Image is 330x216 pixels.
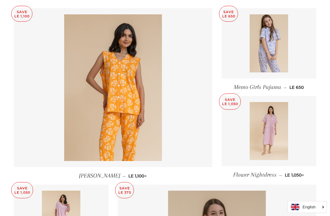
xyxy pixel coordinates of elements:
[233,171,277,178] span: Flower Nightdress
[219,94,240,109] p: Save LE 1,050
[279,172,282,178] span: —
[12,182,33,198] p: Save LE 1,050
[14,167,212,185] a: [PERSON_NAME] — LE 1,100
[79,172,120,179] span: [PERSON_NAME]
[284,85,287,90] span: —
[123,173,126,179] span: —
[289,85,304,90] span: LE 650
[234,84,281,90] span: Memo Girls Pajama
[128,173,147,179] span: LE 1,100
[291,204,324,210] a: English
[222,166,316,184] a: Flower Nightdress — LE 1,050
[302,205,316,209] i: English
[219,6,238,22] p: Save LE 650
[222,79,316,96] a: Memo Girls Pajama — LE 650
[12,6,32,22] p: Save LE 1,100
[285,172,304,178] span: LE 1,050
[116,182,134,198] p: Save LE 375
